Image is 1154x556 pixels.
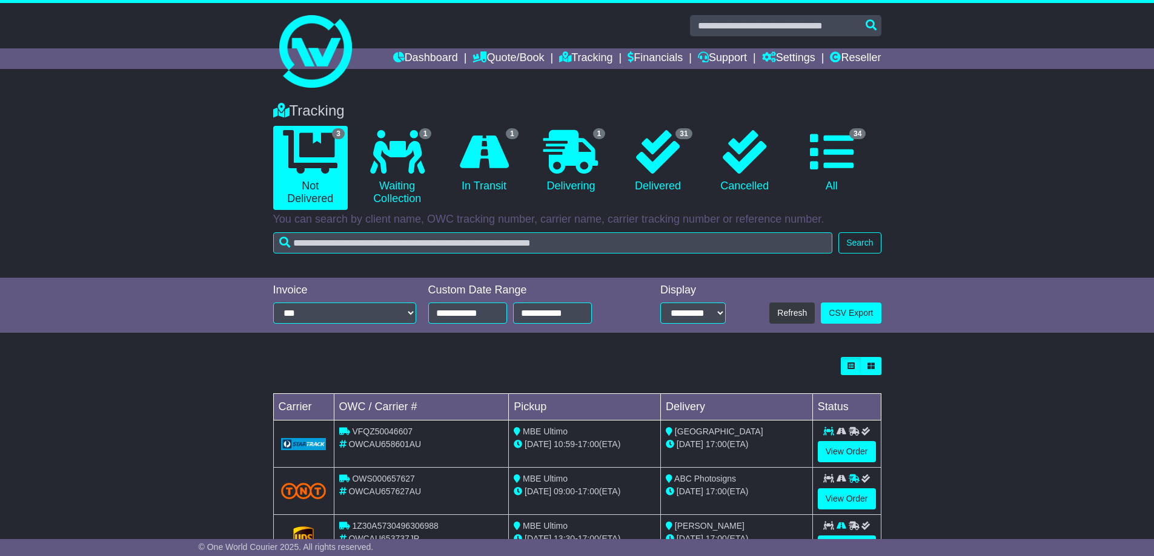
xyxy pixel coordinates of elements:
span: 09:00 [554,486,575,496]
a: Settings [762,48,815,69]
span: 1Z30A5730496306988 [352,521,438,531]
a: 1 Waiting Collection [360,126,434,210]
a: Cancelled [708,126,782,197]
span: 17:00 [706,439,727,449]
span: [DATE] [525,534,551,543]
button: Refresh [769,303,815,324]
a: Support [698,48,747,69]
div: Display [660,284,726,297]
img: TNT_Domestic.png [281,483,327,499]
a: CSV Export [821,303,881,324]
a: Financials [628,48,683,69]
div: Invoice [273,284,416,297]
span: [GEOGRAPHIC_DATA] [675,427,763,436]
span: 17:00 [578,439,599,449]
span: MBE Ultimo [523,474,568,483]
div: - (ETA) [514,485,655,498]
div: (ETA) [666,532,807,545]
p: You can search by client name, OWC tracking number, carrier name, carrier tracking number or refe... [273,213,881,226]
span: 13:30 [554,534,575,543]
img: GetCarrierServiceLogo [293,526,314,551]
span: OWCAU657627AU [348,486,421,496]
td: Delivery [660,394,812,420]
span: OWCAU653737JP [348,534,419,543]
a: View Order [818,441,876,462]
span: 34 [849,128,866,139]
span: [PERSON_NAME] [675,521,744,531]
span: 10:59 [554,439,575,449]
a: 1 In Transit [446,126,521,197]
span: 17:00 [578,486,599,496]
button: Search [838,232,881,253]
div: Custom Date Range [428,284,623,297]
a: View Order [818,488,876,509]
td: Status [812,394,881,420]
span: ABC Photosigns [674,474,736,483]
span: MBE Ultimo [523,521,568,531]
a: 1 Delivering [534,126,608,197]
td: OWC / Carrier # [334,394,509,420]
a: Tracking [559,48,612,69]
span: 17:00 [578,534,599,543]
span: 3 [332,128,345,139]
span: [DATE] [525,486,551,496]
div: Tracking [267,102,887,120]
span: OWCAU658601AU [348,439,421,449]
span: [DATE] [677,534,703,543]
a: Reseller [830,48,881,69]
img: GetCarrierServiceLogo [281,438,327,450]
span: 17:00 [706,486,727,496]
span: VFQZ50046607 [352,427,413,436]
a: 34 All [794,126,869,197]
span: MBE Ultimo [523,427,568,436]
div: (ETA) [666,485,807,498]
span: 31 [675,128,692,139]
span: 1 [593,128,606,139]
span: [DATE] [677,486,703,496]
a: Quote/Book [473,48,544,69]
a: 3 Not Delivered [273,126,348,210]
a: Dashboard [393,48,458,69]
span: 17:00 [706,534,727,543]
span: OWS000657627 [352,474,415,483]
td: Carrier [273,394,334,420]
span: 1 [419,128,432,139]
a: 31 Delivered [620,126,695,197]
span: [DATE] [677,439,703,449]
span: © One World Courier 2025. All rights reserved. [199,542,374,552]
div: (ETA) [666,438,807,451]
div: - (ETA) [514,438,655,451]
span: 1 [506,128,519,139]
td: Pickup [509,394,661,420]
div: - (ETA) [514,532,655,545]
span: [DATE] [525,439,551,449]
